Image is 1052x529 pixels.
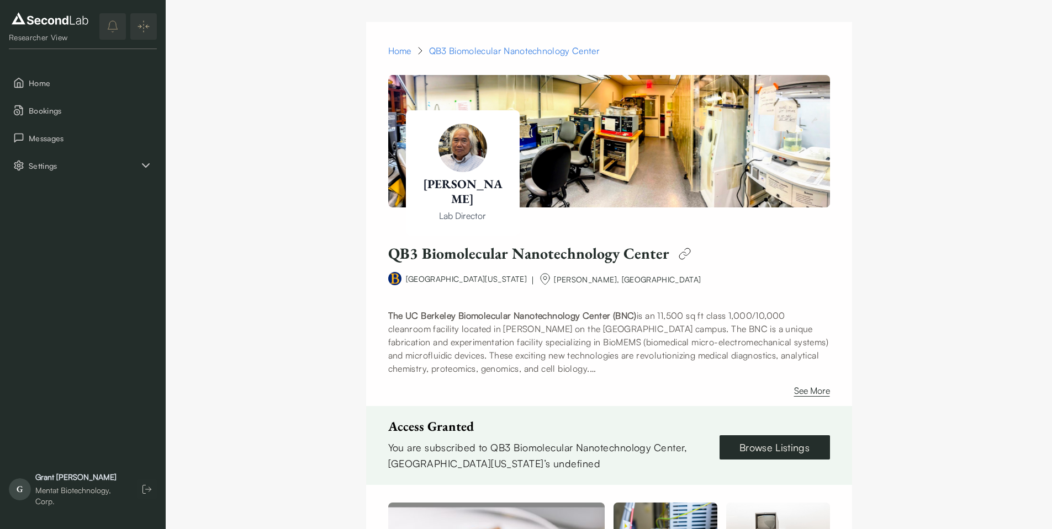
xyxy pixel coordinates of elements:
[9,32,91,43] div: Researcher View
[9,71,157,94] button: Home
[29,105,152,116] span: Bookings
[406,274,527,284] a: [GEOGRAPHIC_DATA][US_STATE]
[388,244,669,263] h1: QB3 Biomolecular Nanotechnology Center
[421,209,504,222] p: Lab Director
[99,13,126,40] button: notifications
[29,132,152,144] span: Messages
[130,13,157,40] button: Expand/Collapse sidebar
[35,472,126,483] div: Grant [PERSON_NAME]
[9,126,157,149] button: Messages
[554,275,701,284] span: [PERSON_NAME], [GEOGRAPHIC_DATA]
[9,478,31,500] span: G
[429,44,600,57] div: QB3 Biomolecular Nanotechnology Center
[388,310,637,321] strong: The UC Berkeley Biomolecular Nanotechnology Center (BNC)
[9,154,157,177] button: Settings
[388,75,830,207] img: Paul Lum
[720,435,830,459] a: Browse Listings
[538,272,552,286] img: org-name
[531,274,534,287] div: |
[137,479,157,499] button: Log out
[794,384,830,402] button: See More
[674,243,696,265] img: edit
[388,44,411,57] a: Home
[9,154,157,177] div: Settings sub items
[29,77,152,89] span: Home
[388,440,706,472] div: You are subscribed to QB3 Biomolecular Nanotechnology Center, [GEOGRAPHIC_DATA][US_STATE]’s undef...
[388,309,830,375] p: is an 11,500 sq ft class 1,000/10,000 cleanroom facility located in [PERSON_NAME] on the [GEOGRAP...
[9,99,157,122] button: Bookings
[35,485,126,507] div: Mentat Biotechnology, Corp.
[388,419,706,433] div: Access Granted
[438,124,487,172] img: Paul Lum
[388,272,401,285] img: university
[9,10,91,28] img: logo
[421,177,504,207] h1: [PERSON_NAME]
[29,160,139,172] span: Settings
